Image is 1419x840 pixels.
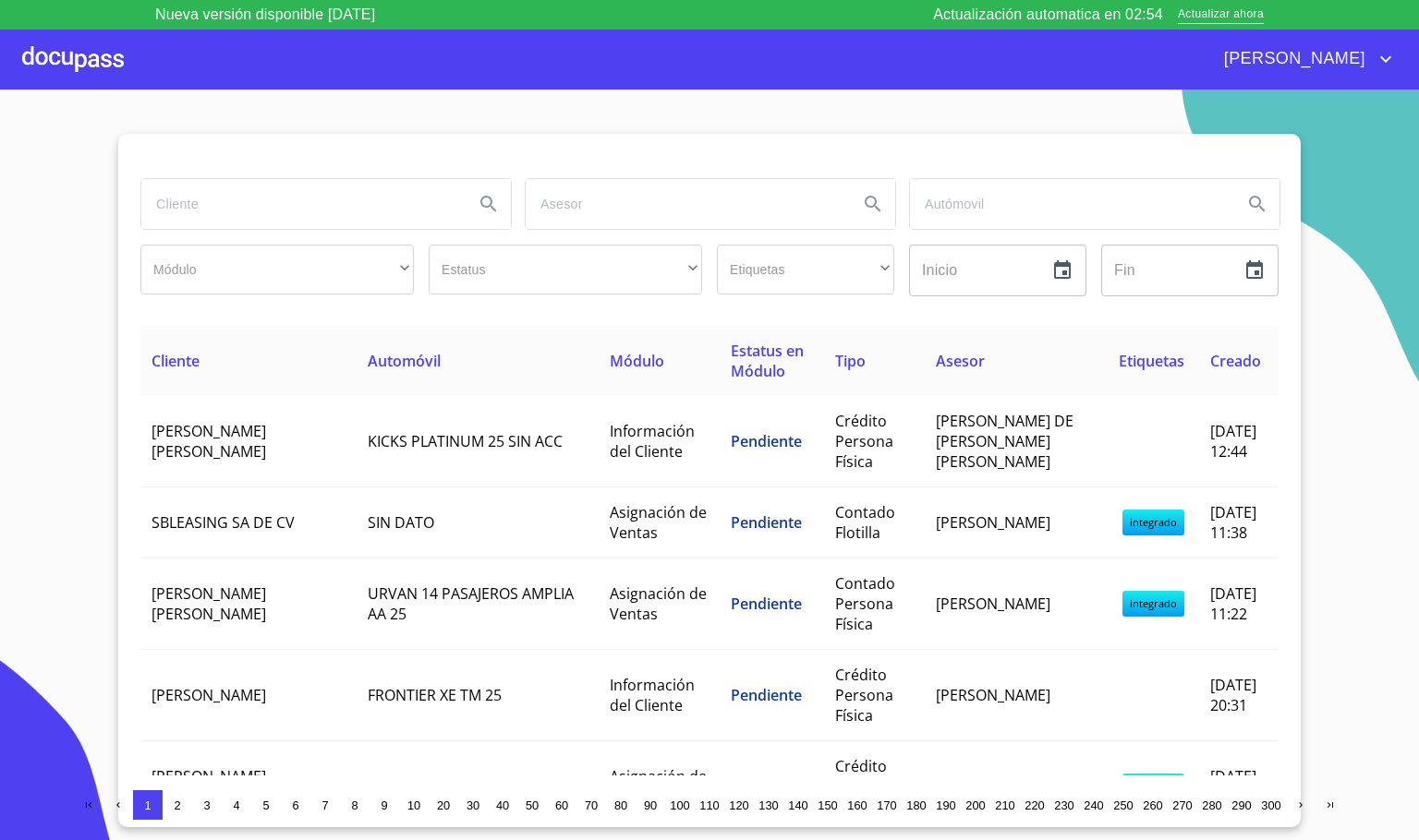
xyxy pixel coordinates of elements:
button: 90 [636,790,665,820]
span: [DATE] 11:22 [1210,583,1256,624]
span: 6 [292,798,298,812]
span: 4 [233,798,239,812]
span: Asignación de Ventas [610,766,707,807]
span: 130 [758,798,778,812]
span: 80 [614,798,627,812]
span: Actualizar ahora [1178,6,1264,25]
span: integrado [1122,510,1184,535]
span: Pendiente [731,685,802,705]
button: 270 [1168,790,1197,820]
button: 60 [547,790,576,820]
button: 20 [429,790,458,820]
button: 4 [222,790,251,820]
span: [DATE] 12:44 [1210,421,1256,462]
span: 170 [877,798,896,812]
button: 9 [370,790,399,820]
button: 40 [488,790,517,820]
span: 5 [262,798,269,812]
span: 70 [585,798,598,812]
button: 290 [1227,790,1256,820]
button: 260 [1138,790,1168,820]
button: 210 [990,790,1020,820]
span: FRONTIER XE TM 25 [368,685,502,705]
span: 60 [555,798,568,812]
span: KICKS PLATINUM 25 SIN ACC [368,431,563,451]
span: 180 [906,798,926,812]
span: [PERSON_NAME] DE [PERSON_NAME] [PERSON_NAME] [936,411,1073,472]
button: 190 [931,790,961,820]
span: URVAN 14 PASAJEROS AMPLIA AA 25 [368,583,574,624]
span: [PERSON_NAME] [PERSON_NAME] [152,421,266,462]
span: 10 [407,798,420,812]
button: 150 [813,790,843,820]
span: 7 [321,798,328,812]
span: 100 [670,798,689,812]
span: 290 [1231,798,1251,812]
span: 260 [1143,798,1162,812]
span: 300 [1261,798,1280,812]
p: Nueva versión disponible [DATE] [155,4,375,26]
button: 300 [1256,790,1286,820]
button: 70 [576,790,606,820]
button: Search [1235,182,1280,226]
span: [PERSON_NAME] [152,685,266,705]
span: Etiquetas [1119,351,1184,371]
span: Pendiente [731,594,802,614]
span: 110 [699,798,719,812]
span: [PERSON_NAME] [1210,44,1375,74]
span: Automóvil [368,351,441,371]
span: 200 [965,798,985,812]
span: 220 [1025,798,1044,812]
button: account of current user [1210,44,1397,74]
span: 9 [381,798,387,812]
span: Crédito Persona Física [835,411,893,472]
input: search [910,179,1228,229]
span: integrado [1122,591,1184,617]
button: 2 [163,790,192,820]
span: Pendiente [731,431,802,451]
input: search [526,179,843,229]
button: 110 [695,790,724,820]
span: [DATE] 20:31 [1210,675,1256,715]
button: 50 [517,790,547,820]
span: 280 [1202,798,1221,812]
button: 170 [872,790,902,820]
button: 160 [843,790,872,820]
div: ​ [429,245,702,294]
button: 120 [724,790,754,820]
span: Crédito Persona Física [835,756,893,817]
button: 8 [340,790,370,820]
span: 90 [644,798,657,812]
span: Cliente [152,351,200,371]
button: 200 [961,790,990,820]
button: 30 [458,790,488,820]
button: 230 [1049,790,1079,820]
span: 30 [467,798,479,812]
span: Creado [1210,351,1261,371]
button: Search [467,182,511,226]
span: Estatus en Módulo [731,341,804,381]
span: Contado Flotilla [835,502,895,543]
span: 50 [526,798,539,812]
span: 2 [174,798,180,812]
span: Módulo [610,351,664,371]
div: ​ [140,245,414,294]
span: 250 [1113,798,1133,812]
button: 1 [133,790,163,820]
span: [PERSON_NAME] [936,512,1050,533]
button: 140 [783,790,813,820]
span: Tipo [835,351,866,371]
span: 8 [351,798,358,812]
div: ​ [717,245,894,294]
span: Crédito Persona Física [835,665,893,726]
button: 180 [902,790,931,820]
span: 190 [936,798,955,812]
span: 20 [437,798,450,812]
span: 40 [496,798,509,812]
span: 240 [1084,798,1103,812]
button: 5 [251,790,281,820]
button: 7 [310,790,340,820]
span: 140 [788,798,807,812]
span: 120 [729,798,748,812]
button: 280 [1197,790,1227,820]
